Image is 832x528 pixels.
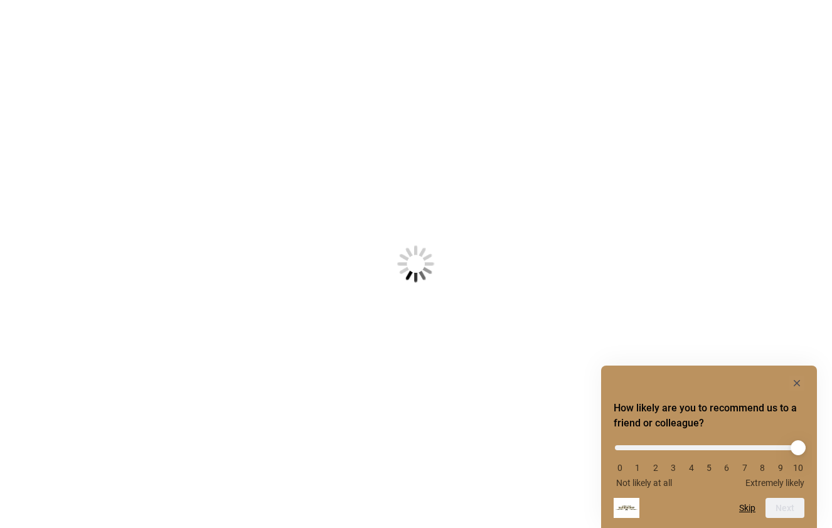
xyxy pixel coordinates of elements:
li: 5 [703,463,715,473]
button: Skip [739,503,755,513]
li: 7 [739,463,751,473]
li: 10 [792,463,804,473]
li: 9 [774,463,787,473]
h2: How likely are you to recommend us to a friend or colleague? Select an option from 0 to 10, with ... [614,401,804,431]
li: 1 [631,463,644,473]
div: How likely are you to recommend us to a friend or colleague? Select an option from 0 to 10, with ... [614,376,804,518]
button: Hide survey [789,376,804,391]
li: 0 [614,463,626,473]
button: Next question [765,498,804,518]
li: 2 [649,463,662,473]
img: Loading [336,184,496,344]
span: Extremely likely [745,478,804,488]
li: 4 [685,463,698,473]
li: 3 [667,463,680,473]
li: 8 [756,463,769,473]
li: 6 [720,463,733,473]
span: Not likely at all [616,478,672,488]
div: How likely are you to recommend us to a friend or colleague? Select an option from 0 to 10, with ... [614,436,804,488]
